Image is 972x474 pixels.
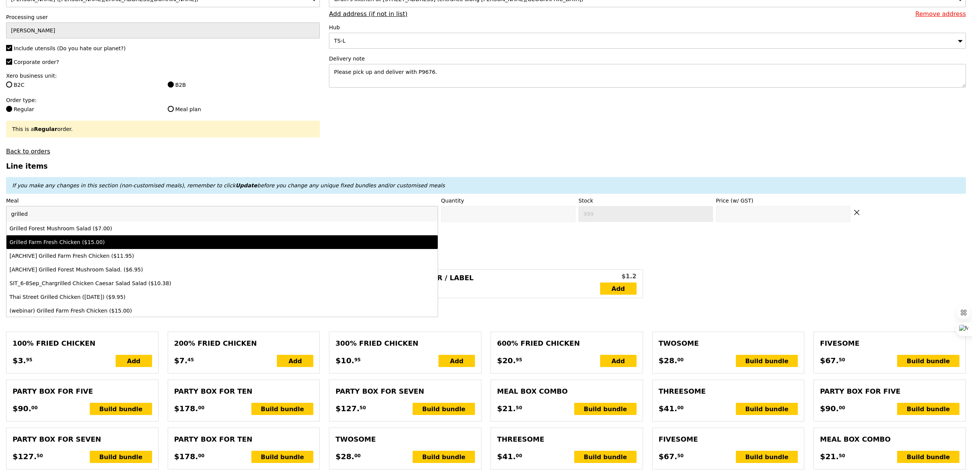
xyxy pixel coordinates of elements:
[6,162,966,170] h3: Line items
[329,24,966,31] label: Hub
[10,238,328,246] div: Grilled Farm Fresh Chicken ($15.00)
[37,453,43,459] span: 50
[839,453,845,459] span: 50
[335,355,354,366] span: $10.
[14,45,125,51] span: Include utensils (Do you hate our planet?)
[600,355,637,367] div: Add
[12,125,314,133] div: This is a order.
[6,96,320,104] label: Order type:
[13,451,37,462] span: $127.
[335,434,475,445] div: Twosome
[659,338,798,349] div: Twosome
[354,357,361,363] span: 95
[174,451,198,462] span: $178.
[10,252,328,260] div: [ARCHIVE] Grilled Farm Fresh Chicken ($11.95)
[13,403,31,414] span: $90.
[820,355,839,366] span: $67.
[574,403,637,415] div: Build bundle
[174,386,314,397] div: Party Box for Ten
[497,355,516,366] span: $20.
[168,105,320,113] label: Meal plan
[413,451,475,463] div: Build bundle
[10,307,328,314] div: (webinar) Grilled Farm Fresh Chicken ($15.00)
[6,59,12,65] input: Corporate order?
[335,451,354,462] span: $28.
[335,338,475,349] div: 300% Fried Chicken
[413,403,475,415] div: Build bundle
[736,451,798,463] div: Build bundle
[13,434,152,445] div: Party Box for Seven
[897,451,959,463] div: Build bundle
[168,81,320,89] label: B2B
[6,148,50,155] a: Back to orders
[677,453,684,459] span: 50
[6,81,12,88] input: B2C
[335,386,475,397] div: Party Box for Seven
[516,405,522,411] span: 50
[6,13,320,21] label: Processing user
[31,405,38,411] span: 00
[10,266,328,273] div: [ARCHIVE] Grilled Forest Mushroom Salad. ($6.95)
[174,338,314,349] div: 200% Fried Chicken
[198,405,205,411] span: 00
[168,106,174,112] input: Meal plan
[6,197,438,204] label: Meal
[574,451,637,463] div: Build bundle
[600,282,637,295] a: Add
[736,355,798,367] div: Build bundle
[839,405,845,411] span: 00
[516,357,522,363] span: 95
[6,244,966,251] h4: Unique Fixed Bundles
[10,279,328,287] div: SIT_6-8Sep_Chargrilled Chicken Caesar Salad Salad ($10.38)
[10,293,328,301] div: Thai Street Grilled Chicken ([DATE]) ($9.95)
[497,386,637,397] div: Meal Box Combo
[187,357,194,363] span: 45
[578,197,713,204] label: Stock
[438,355,475,367] div: Add
[277,355,313,367] div: Add
[198,453,205,459] span: 00
[360,405,366,411] span: 50
[6,45,12,51] input: Include utensils (Do you hate our planet?)
[90,451,152,463] div: Build bundle
[497,451,516,462] span: $41.
[235,182,257,188] b: Update
[677,405,684,411] span: 00
[659,403,677,414] span: $41.
[174,403,198,414] span: $178.
[116,355,152,367] div: Add
[897,403,959,415] div: Build bundle
[13,386,152,397] div: Party Box for Five
[497,338,637,349] div: 600% Fried Chicken
[90,403,152,415] div: Build bundle
[329,55,966,62] label: Delivery note
[516,453,522,459] span: 00
[329,10,407,18] a: Add address (if not in list)
[677,357,684,363] span: 00
[335,273,600,295] div: [Add on] Custom Sticker / Label
[441,197,575,204] label: Quantity
[26,357,32,363] span: 95
[174,355,187,366] span: $7.
[600,272,637,281] div: $1.2
[659,386,798,397] div: Threesome
[251,403,314,415] div: Build bundle
[14,59,59,65] span: Corporate order?
[659,434,798,445] div: Fivesome
[34,126,57,132] b: Regular
[6,105,159,113] label: Regular
[839,357,845,363] span: 50
[6,72,320,80] label: Xero business unit:
[736,403,798,415] div: Build bundle
[820,338,959,349] div: Fivesome
[168,81,174,88] input: B2B
[820,403,839,414] span: $90.
[716,197,850,204] label: Price (w/ GST)
[659,451,677,462] span: $67.
[659,355,677,366] span: $28.
[897,355,959,367] div: Build bundle
[915,10,966,18] a: Remove address
[820,386,959,397] div: Party Box for Five
[13,338,152,349] div: 100% Fried Chicken
[13,355,26,366] span: $3.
